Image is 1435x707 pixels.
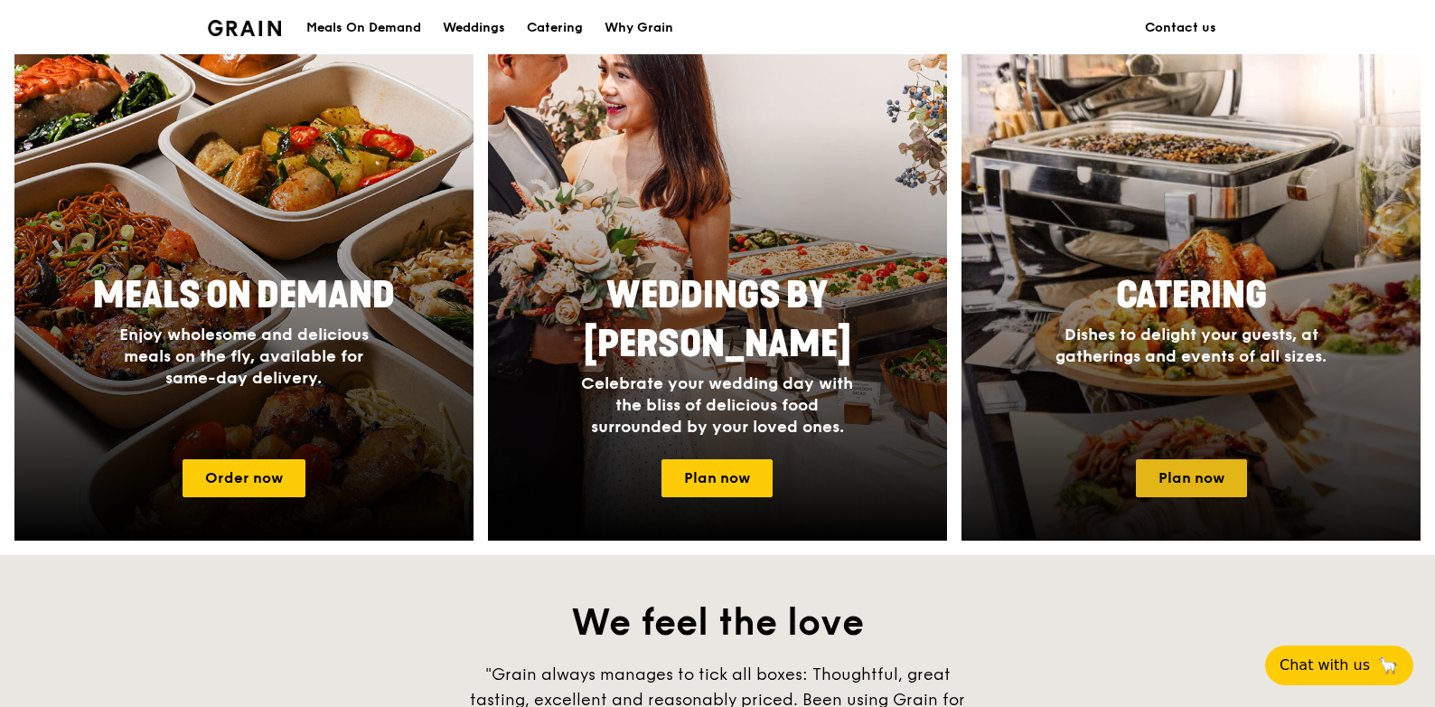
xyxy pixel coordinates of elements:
span: Meals On Demand [93,274,395,317]
span: 🦙 [1377,655,1399,676]
a: Catering [516,1,594,55]
img: Grain [208,20,281,36]
div: Meals On Demand [306,1,421,55]
a: Weddings [432,1,516,55]
a: Meals On DemandEnjoy wholesome and delicious meals on the fly, available for same-day delivery.Or... [14,14,474,541]
a: Plan now [661,459,773,497]
span: Chat with us [1280,655,1370,676]
button: Chat with us🦙 [1265,646,1413,685]
a: CateringDishes to delight your guests, at gatherings and events of all sizes.Plan now [961,14,1421,541]
a: Plan now [1136,459,1247,497]
a: Why Grain [594,1,684,55]
span: Celebrate your wedding day with the bliss of delicious food surrounded by your loved ones. [581,373,853,437]
span: Dishes to delight your guests, at gatherings and events of all sizes. [1055,325,1327,366]
div: Catering [527,1,583,55]
div: Weddings [443,1,505,55]
span: Catering [1116,274,1267,317]
div: Why Grain [605,1,673,55]
span: Enjoy wholesome and delicious meals on the fly, available for same-day delivery. [119,325,369,388]
span: Weddings by [PERSON_NAME] [584,274,851,366]
a: Contact us [1134,1,1227,55]
a: Weddings by [PERSON_NAME]Celebrate your wedding day with the bliss of delicious food surrounded b... [488,14,947,541]
a: Order now [183,459,305,497]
